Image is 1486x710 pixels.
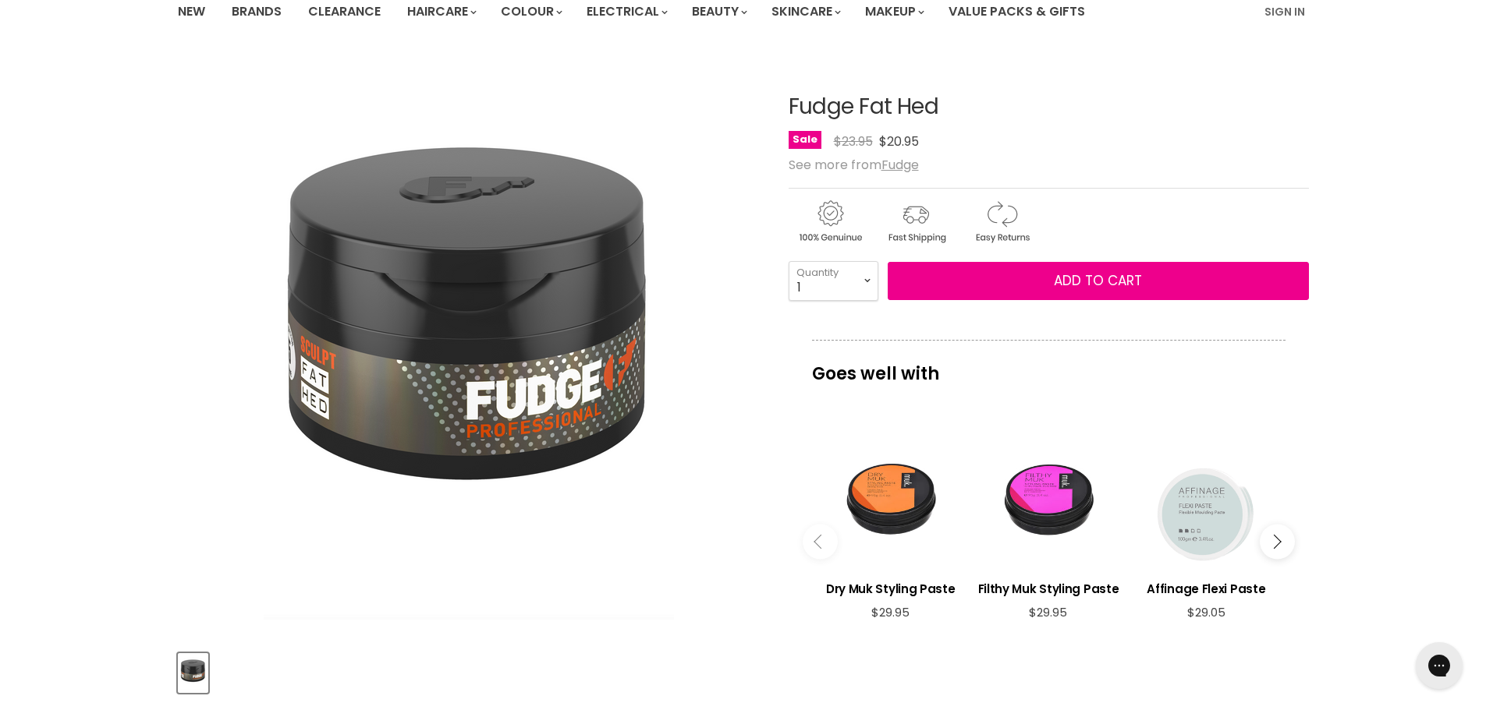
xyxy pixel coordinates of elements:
h3: Affinage Flexi Paste [1135,580,1277,598]
span: $29.05 [1187,604,1225,620]
p: Goes well with [812,340,1286,391]
a: View product:Affinage Flexi Paste [1135,568,1277,606]
span: See more from [789,156,919,174]
select: Quantity [789,261,878,300]
span: Sale [789,131,821,149]
a: View product:Filthy Muk Styling Paste [977,568,1119,606]
img: Fudge Fat Hed [179,655,207,691]
h3: Filthy Muk Styling Paste [977,580,1119,598]
span: $23.95 [834,132,873,150]
a: View product:Dry Muk Styling Paste [820,568,962,606]
span: Add to cart [1054,271,1142,290]
span: $29.95 [871,604,910,620]
img: shipping.gif [874,198,957,245]
span: $20.95 [879,132,919,150]
div: Fudge Fat Hed image. Click or Scroll to Zoom. [178,56,761,638]
img: returns.gif [960,198,1043,245]
h3: Dry Muk Styling Paste [820,580,962,598]
button: Add to cart [888,262,1309,301]
a: Fudge [881,156,919,174]
h1: Fudge Fat Hed [789,95,1309,119]
img: genuine.gif [789,198,871,245]
iframe: Gorgias live chat messenger [1408,637,1470,694]
button: Fudge Fat Hed [178,653,208,693]
div: Product thumbnails [176,648,763,693]
span: $29.95 [1029,604,1067,620]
